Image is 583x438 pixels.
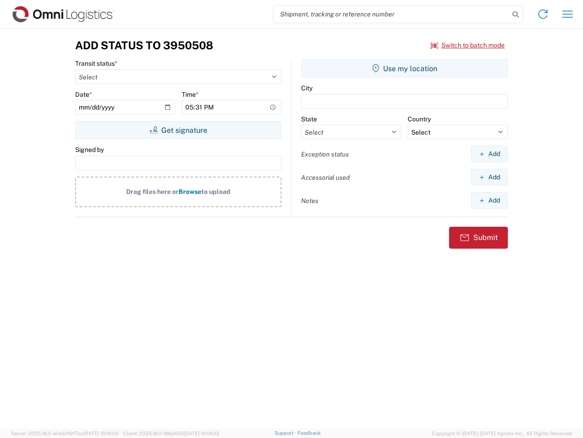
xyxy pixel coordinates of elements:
[179,188,201,195] span: Browse
[123,431,219,436] span: Client: 2025.18.0-198a450
[432,429,572,438] span: Copyright © [DATE]-[DATE] Agistix Inc., All Rights Reserved
[301,115,317,123] label: State
[75,39,213,52] h3: Add Status to 3950508
[273,5,509,23] input: Shipment, tracking or reference number
[301,197,318,205] label: Notes
[408,115,431,123] label: Country
[182,90,199,99] label: Time
[75,59,118,68] label: Transit status
[75,121,281,139] button: Get signature
[301,150,349,158] label: Exception status
[301,84,312,92] label: City
[301,173,350,182] label: Accessorial used
[449,227,508,249] button: Submit
[11,431,119,436] span: Server: 2025.18.0-a0edd1917ac
[75,90,92,99] label: Date
[126,188,179,195] span: Drag files here or
[83,431,119,436] span: [DATE] 10:10:00
[297,430,321,436] a: Feedback
[430,38,505,53] button: Switch to batch mode
[301,59,508,78] button: Use my location
[471,169,508,186] button: Add
[184,431,219,436] span: [DATE] 10:06:13
[275,430,297,436] a: Support
[75,146,104,154] label: Signed by
[471,192,508,209] button: Add
[471,146,508,162] button: Add
[201,188,230,195] span: to upload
